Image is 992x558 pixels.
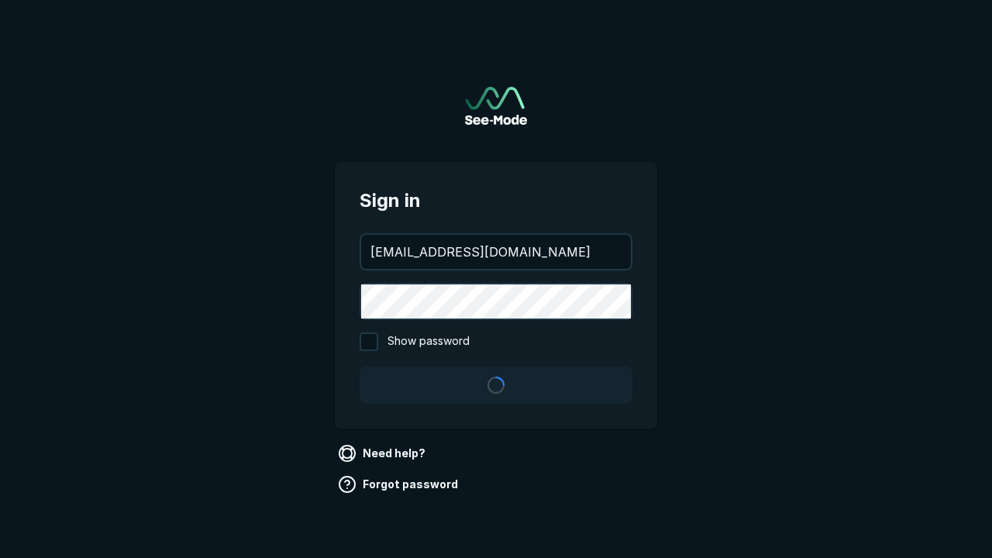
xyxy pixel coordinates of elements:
input: your@email.com [361,235,631,269]
a: Need help? [335,441,432,466]
span: Sign in [360,187,632,215]
a: Go to sign in [465,87,527,125]
img: See-Mode Logo [465,87,527,125]
a: Forgot password [335,472,464,497]
span: Show password [387,332,470,351]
